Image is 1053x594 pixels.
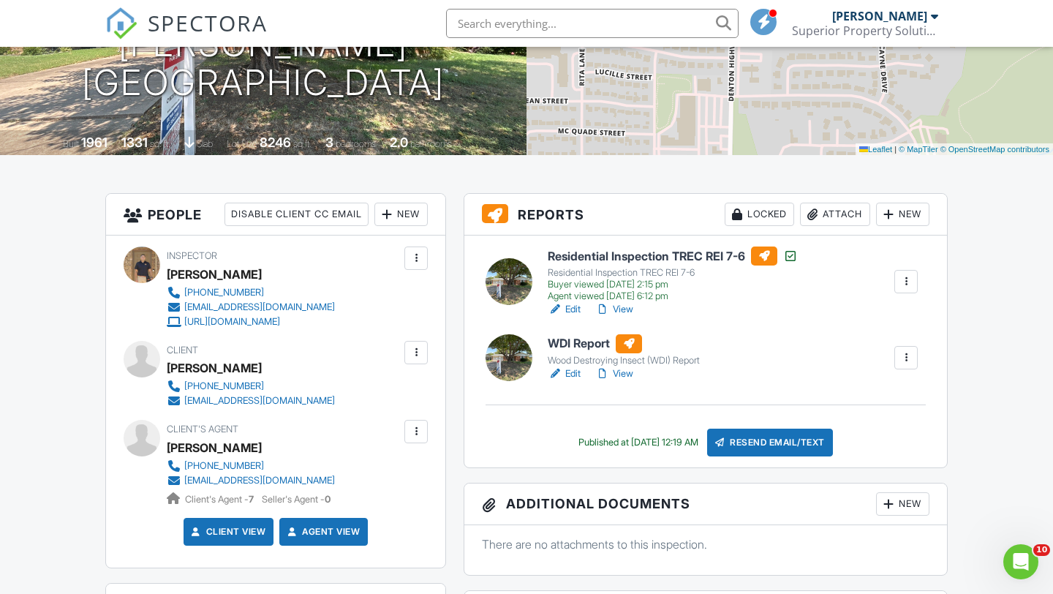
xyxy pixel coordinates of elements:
[410,138,452,149] span: bathrooms
[464,484,947,525] h3: Additional Documents
[1003,544,1038,579] iframe: Intercom live chat
[832,9,927,23] div: [PERSON_NAME]
[707,429,833,456] div: Resend Email/Text
[63,138,79,149] span: Built
[167,424,238,435] span: Client's Agent
[548,267,798,279] div: Residential Inspection TREC REI 7-6
[167,300,335,315] a: [EMAIL_ADDRESS][DOMAIN_NAME]
[894,145,897,154] span: |
[105,7,137,40] img: The Best Home Inspection Software - Spectora
[390,135,408,150] div: 2.0
[725,203,794,226] div: Locked
[325,135,333,150] div: 3
[595,302,633,317] a: View
[121,135,148,150] div: 1331
[167,459,335,473] a: [PHONE_NUMBER]
[184,475,335,486] div: [EMAIL_ADDRESS][DOMAIN_NAME]
[185,494,256,505] span: Client's Agent -
[167,473,335,488] a: [EMAIL_ADDRESS][DOMAIN_NAME]
[1033,544,1050,556] span: 10
[167,379,335,394] a: [PHONE_NUMBER]
[167,437,262,459] a: [PERSON_NAME]
[374,203,428,226] div: New
[197,138,213,149] span: slab
[150,138,170,149] span: sq. ft.
[189,525,266,539] a: Client View
[548,290,798,302] div: Agent viewed [DATE] 6:12 pm
[940,145,1049,154] a: © OpenStreetMap contributors
[325,494,331,505] strong: 0
[482,536,929,552] p: There are no attachments to this inspection.
[184,380,264,392] div: [PHONE_NUMBER]
[446,9,739,38] input: Search everything...
[293,138,312,149] span: sq.ft.
[167,263,262,285] div: [PERSON_NAME]
[262,494,331,505] span: Seller's Agent -
[876,203,929,226] div: New
[184,316,280,328] div: [URL][DOMAIN_NAME]
[464,194,947,236] h3: Reports
[260,135,291,150] div: 8246
[184,395,335,407] div: [EMAIL_ADDRESS][DOMAIN_NAME]
[548,302,581,317] a: Edit
[106,194,445,236] h3: People
[548,366,581,381] a: Edit
[792,23,938,38] div: Superior Property Solutions
[148,7,268,38] span: SPECTORA
[876,492,929,516] div: New
[284,525,360,539] a: Agent View
[167,250,217,261] span: Inspector
[548,247,798,266] h6: Residential Inspection TREC REI 7-6
[548,279,798,290] div: Buyer viewed [DATE] 2:15 pm
[548,247,798,302] a: Residential Inspection TREC REI 7-6 Residential Inspection TREC REI 7-6 Buyer viewed [DATE] 2:15 ...
[167,315,335,329] a: [URL][DOMAIN_NAME]
[249,494,254,505] strong: 7
[184,287,264,298] div: [PHONE_NUMBER]
[548,355,700,366] div: Wood Destroying Insect (WDI) Report
[184,301,335,313] div: [EMAIL_ADDRESS][DOMAIN_NAME]
[167,394,335,408] a: [EMAIL_ADDRESS][DOMAIN_NAME]
[167,357,262,379] div: [PERSON_NAME]
[578,437,698,448] div: Published at [DATE] 12:19 AM
[227,138,257,149] span: Lot Size
[859,145,892,154] a: Leaflet
[224,203,369,226] div: Disable Client CC Email
[899,145,938,154] a: © MapTiler
[800,203,870,226] div: Attach
[548,334,700,366] a: WDI Report Wood Destroying Insect (WDI) Report
[184,460,264,472] div: [PHONE_NUMBER]
[336,138,376,149] span: bedrooms
[595,366,633,381] a: View
[81,135,107,150] div: 1961
[167,345,198,356] span: Client
[105,20,268,50] a: SPECTORA
[548,334,700,353] h6: WDI Report
[167,285,335,300] a: [PHONE_NUMBER]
